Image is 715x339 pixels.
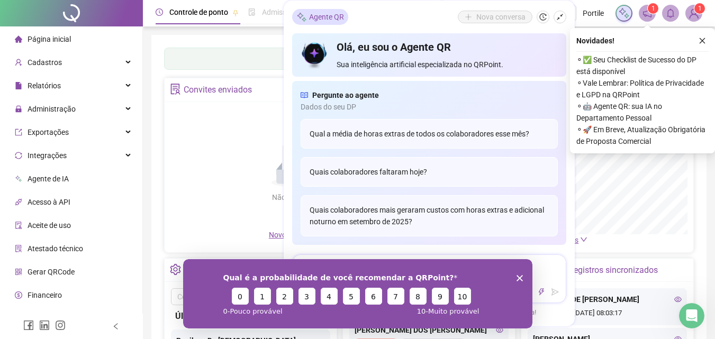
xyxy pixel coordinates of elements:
[15,129,22,136] span: export
[686,5,702,21] img: 58275
[15,245,22,252] span: solution
[170,84,181,95] span: solution
[533,308,682,320] div: [DATE] 08:03:17
[618,7,630,19] img: sparkle-icon.fc2bf0ac1784a2077858766a79e2daf3.svg
[556,13,564,21] span: shrink
[642,8,652,18] span: notification
[28,198,70,206] span: Acesso à API
[15,105,22,113] span: lock
[28,58,62,67] span: Cadastros
[15,198,22,206] span: api
[651,5,655,12] span: 1
[496,326,503,334] span: eye
[247,191,344,203] div: Não há dados
[262,8,316,16] span: Admissão digital
[540,261,658,279] div: Últimos registros sincronizados
[301,101,558,113] span: Dados do seu DP
[666,8,675,18] span: bell
[301,119,558,149] div: Qual a média de horas extras de todos os colaboradores esse mês?
[539,13,547,21] span: history
[28,35,71,43] span: Página inicial
[28,105,76,113] span: Administração
[269,231,322,239] span: Novo convite
[549,286,562,298] button: send
[15,152,22,159] span: sync
[28,291,62,299] span: Financeiro
[39,320,50,331] span: linkedin
[156,8,163,16] span: clock-circle
[648,3,658,14] sup: 1
[28,221,71,230] span: Aceite de uso
[301,89,308,101] span: read
[248,8,256,16] span: file-done
[15,268,22,276] span: qrcode
[292,9,348,25] div: Agente QR
[15,82,22,89] span: file
[296,11,307,22] img: sparkle-icon.fc2bf0ac1784a2077858766a79e2daf3.svg
[301,40,329,70] img: icon
[175,309,326,323] div: Últimos registros sincronizados
[28,151,67,160] span: Integrações
[535,286,548,298] button: thunderbolt
[232,10,239,16] span: pushpin
[312,89,379,101] span: Pergunte ao agente
[576,100,709,124] span: ⚬ 🤖 Agente QR: sua IA no Departamento Pessoal
[583,7,604,19] span: Portile
[15,35,22,43] span: home
[355,324,503,336] div: [PERSON_NAME] DOS [PERSON_NAME]
[184,81,252,99] div: Convites enviados
[576,54,709,77] span: ⚬ ✅ Seu Checklist de Sucesso do DP está disponível
[28,268,75,276] span: Gerar QRCode
[28,128,69,136] span: Exportações
[301,195,558,236] div: Quais colaboradores mais geraram custos com horas extras e adicional noturno em setembro de 2025?
[23,320,34,331] span: facebook
[576,35,614,47] span: Novidades !
[674,296,682,303] span: eye
[699,37,706,44] span: close
[301,157,558,187] div: Quais colaboradores faltaram hoje?
[28,81,61,90] span: Relatórios
[679,303,704,328] iframe: Intercom live chat
[170,264,181,275] span: setting
[337,59,557,70] span: Sua inteligência artificial especializada no QRPoint.
[698,5,702,12] span: 1
[694,3,705,14] sup: Atualize o seu contato no menu Meus Dados
[576,124,709,147] span: ⚬ 🚀 Em Breve, Atualização Obrigatória de Proposta Comercial
[169,8,228,16] span: Controle de ponto
[533,294,682,305] div: RONILSON DE [PERSON_NAME]
[183,259,532,328] iframe: Pesquisa da QRPoint
[538,288,545,296] span: thunderbolt
[576,77,709,100] span: ⚬ Vale Lembrar: Política de Privacidade e LGPD na QRPoint
[15,291,22,299] span: dollar
[580,236,587,243] span: down
[28,175,69,183] span: Agente de IA
[28,244,83,253] span: Atestado técnico
[15,59,22,66] span: user-add
[15,222,22,229] span: audit
[458,11,532,23] button: Nova conversa
[55,320,66,331] span: instagram
[337,40,557,54] h4: Olá, eu sou o Agente QR
[112,323,120,330] span: left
